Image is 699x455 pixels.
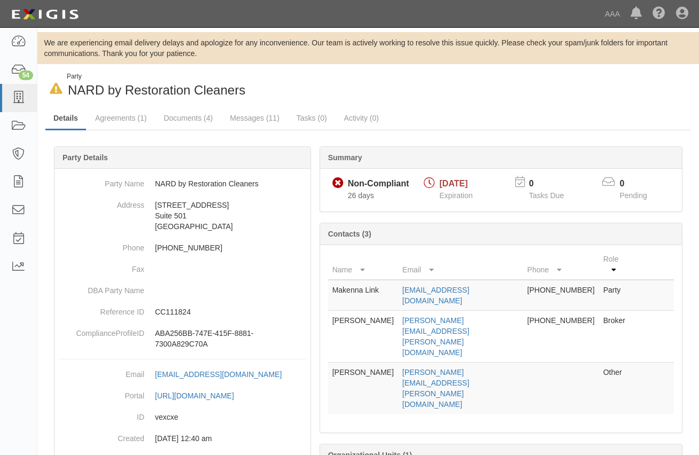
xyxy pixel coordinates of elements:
[328,363,398,414] td: [PERSON_NAME]
[59,364,144,380] dt: Email
[348,191,374,200] span: Since 07/17/2025
[59,280,144,296] dt: DBA Party Name
[19,70,33,80] div: 54
[155,307,306,317] p: CC111824
[599,280,631,311] td: Party
[63,153,108,162] b: Party Details
[59,428,144,444] dt: Created
[619,191,647,200] span: Pending
[328,280,398,311] td: Makenna Link
[45,107,86,130] a: Details
[68,83,245,97] span: NARD by Restoration Cleaners
[59,385,144,401] dt: Portal
[523,311,599,363] td: [PHONE_NUMBER]
[599,311,631,363] td: Broker
[50,83,63,95] i: In Default since 07/31/2025
[87,107,154,129] a: Agreements (1)
[328,249,398,280] th: Name
[328,153,362,162] b: Summary
[155,328,306,349] p: ABA256BB-747E-415F-8881-7300A829C70A
[289,107,335,129] a: Tasks (0)
[523,280,599,311] td: [PHONE_NUMBER]
[328,230,371,238] b: Contacts (3)
[599,249,631,280] th: Role
[529,178,577,190] p: 0
[59,406,144,422] dt: ID
[59,237,306,258] dd: [PHONE_NUMBER]
[59,237,144,253] dt: Phone
[348,178,409,190] div: Non-Compliant
[328,311,398,363] td: [PERSON_NAME]
[67,72,245,81] div: Party
[398,249,523,280] th: Email
[59,258,144,274] dt: Fax
[59,406,306,428] dd: vexcxe
[332,178,344,189] i: Non-Compliant
[600,3,625,25] a: AAA
[59,323,144,339] dt: ComplianceProfileID
[619,178,660,190] p: 0
[402,316,469,357] a: [PERSON_NAME][EMAIL_ADDRESS][PERSON_NAME][DOMAIN_NAME]
[37,37,699,59] div: We are experiencing email delivery delays and apologize for any inconvenience. Our team is active...
[156,107,221,129] a: Documents (4)
[523,249,599,280] th: Phone
[59,428,306,449] dd: 03/10/2023 12:40 am
[59,194,144,210] dt: Address
[155,369,282,380] div: [EMAIL_ADDRESS][DOMAIN_NAME]
[45,72,360,99] div: NARD by Restoration Cleaners
[336,107,387,129] a: Activity (0)
[222,107,288,129] a: Messages (11)
[59,301,144,317] dt: Reference ID
[155,391,246,400] a: [URL][DOMAIN_NAME]
[439,191,472,200] span: Expiration
[402,368,469,409] a: [PERSON_NAME][EMAIL_ADDRESS][PERSON_NAME][DOMAIN_NAME]
[653,7,665,20] i: Help Center - Complianz
[59,194,306,237] dd: [STREET_ADDRESS] Suite 501 [GEOGRAPHIC_DATA]
[8,5,82,24] img: logo-5460c22ac91f19d4615b14bd174203de0afe785f0fc80cf4dbbc73dc1793850b.png
[599,363,631,414] td: Other
[402,286,469,305] a: [EMAIL_ADDRESS][DOMAIN_NAME]
[439,179,468,188] span: [DATE]
[529,191,564,200] span: Tasks Due
[59,173,144,189] dt: Party Name
[59,173,306,194] dd: NARD by Restoration Cleaners
[155,370,293,379] a: [EMAIL_ADDRESS][DOMAIN_NAME]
